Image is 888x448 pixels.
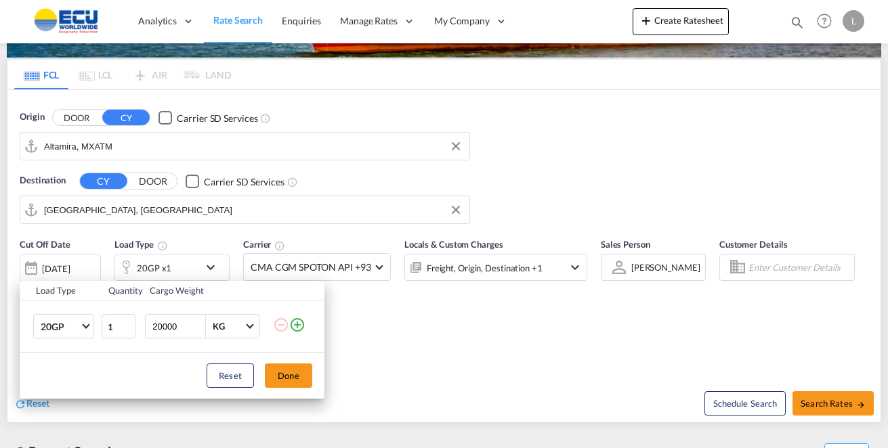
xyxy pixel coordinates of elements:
md-select: Choose: 20GP [33,314,94,338]
input: Enter Weight [151,315,205,338]
div: Cargo Weight [150,284,265,296]
button: Done [265,363,312,388]
th: Quantity [100,281,142,300]
input: Qty [102,314,135,338]
div: KG [213,321,225,332]
md-icon: icon-plus-circle-outline [289,317,305,333]
th: Load Type [20,281,100,300]
md-icon: icon-minus-circle-outline [273,317,289,333]
span: 20GP [41,320,80,334]
button: Reset [207,363,254,388]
